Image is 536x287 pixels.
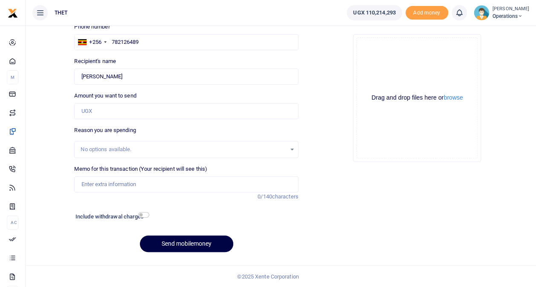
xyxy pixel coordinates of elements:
label: Recipient's name [74,57,116,66]
div: Uganda: +256 [75,34,109,50]
div: +256 [89,38,101,46]
a: Add money [406,9,448,15]
li: Wallet ballance [343,5,406,20]
a: logo-small logo-large logo-large [8,9,18,16]
div: No options available. [81,145,286,154]
li: M [7,70,18,84]
input: MTN & Airtel numbers are validated [74,69,298,85]
a: UGX 110,214,293 [347,5,402,20]
button: Send mobilemoney [140,235,233,252]
button: browse [443,95,463,100]
span: 0/140 [258,193,272,200]
li: Ac [7,215,18,230]
small: [PERSON_NAME] [493,6,529,13]
input: Enter phone number [74,34,298,50]
input: Enter extra information [74,176,298,192]
span: THET [51,9,71,17]
label: Phone number [74,23,110,31]
li: Toup your wallet [406,6,448,20]
label: Reason you are spending [74,126,136,135]
span: characters [272,193,298,200]
div: Drag and drop files here or [357,94,477,102]
h6: Include withdrawal charges [75,213,145,220]
label: Memo for this transaction (Your recipient will see this) [74,165,207,173]
span: Operations [493,12,529,20]
span: Add money [406,6,448,20]
img: logo-small [8,8,18,18]
input: UGX [74,103,298,119]
label: Amount you want to send [74,92,136,100]
div: File Uploader [353,34,481,162]
img: profile-user [474,5,489,20]
a: profile-user [PERSON_NAME] Operations [474,5,529,20]
span: UGX 110,214,293 [353,9,396,17]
